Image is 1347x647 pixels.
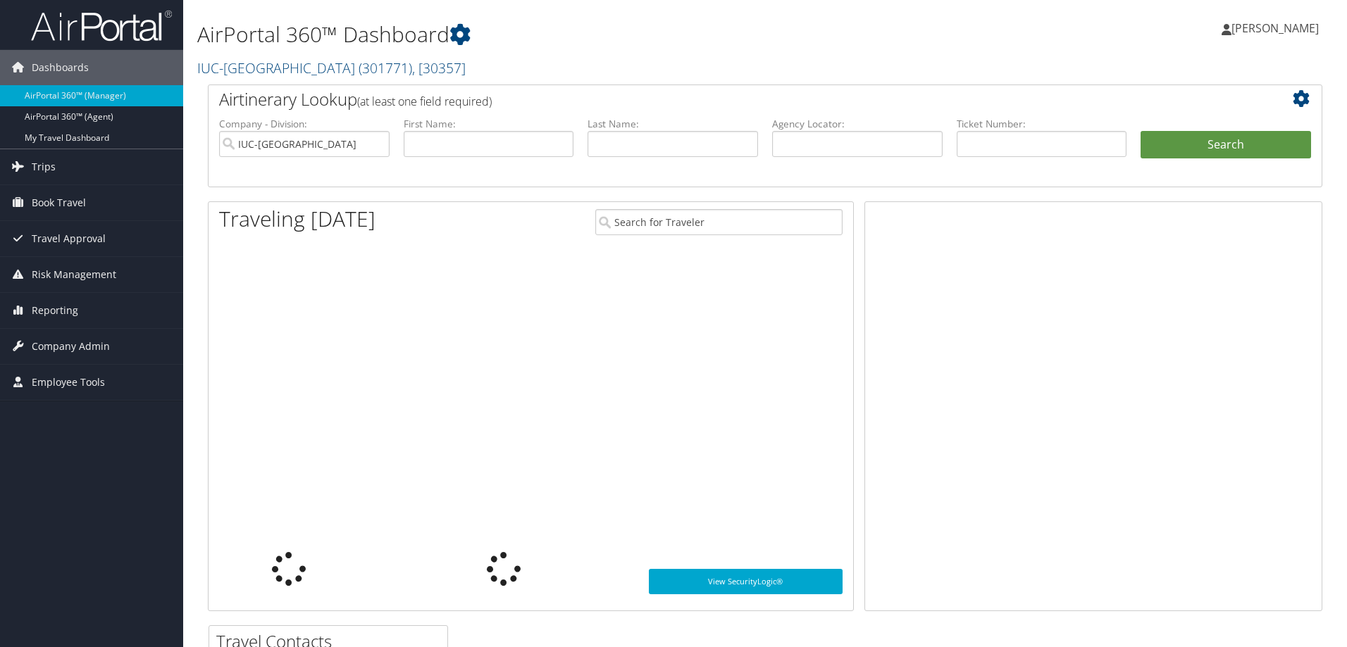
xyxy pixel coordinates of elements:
[649,569,843,594] a: View SecurityLogic®
[32,221,106,256] span: Travel Approval
[1222,7,1333,49] a: [PERSON_NAME]
[32,50,89,85] span: Dashboards
[32,329,110,364] span: Company Admin
[1231,20,1319,36] span: [PERSON_NAME]
[357,94,492,109] span: (at least one field required)
[32,149,56,184] span: Trips
[957,117,1127,131] label: Ticket Number:
[197,58,466,77] a: IUC-[GEOGRAPHIC_DATA]
[32,293,78,328] span: Reporting
[1141,131,1311,159] button: Search
[772,117,943,131] label: Agency Locator:
[219,87,1218,111] h2: Airtinerary Lookup
[404,117,574,131] label: First Name:
[32,185,86,220] span: Book Travel
[595,209,843,235] input: Search for Traveler
[219,117,390,131] label: Company - Division:
[219,204,375,234] h1: Traveling [DATE]
[197,20,955,49] h1: AirPortal 360™ Dashboard
[588,117,758,131] label: Last Name:
[359,58,412,77] span: ( 301771 )
[32,257,116,292] span: Risk Management
[412,58,466,77] span: , [ 30357 ]
[32,365,105,400] span: Employee Tools
[31,9,172,42] img: airportal-logo.png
